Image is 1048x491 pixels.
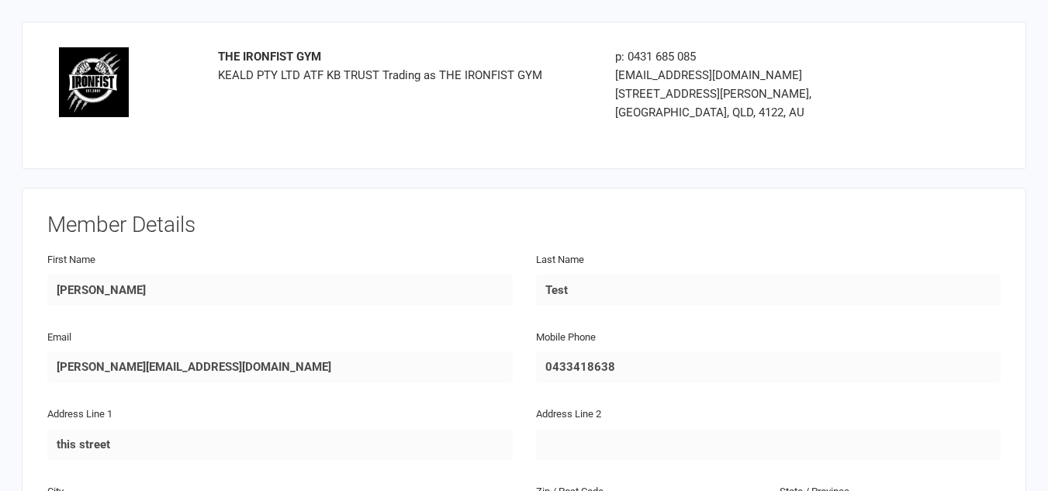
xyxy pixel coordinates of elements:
[536,330,596,346] label: Mobile Phone
[218,50,321,64] strong: THE IRONFIST GYM
[47,213,1001,237] h3: Member Details
[536,406,601,423] label: Address Line 2
[47,330,71,346] label: Email
[615,47,910,66] div: p: 0431 685 085
[218,47,592,85] div: KEALD PTY LTD ATF KB TRUST Trading as THE IRONFIST GYM
[47,406,112,423] label: Address Line 1
[47,252,95,268] label: First Name
[615,66,910,85] div: [EMAIL_ADDRESS][DOMAIN_NAME]
[536,252,584,268] label: Last Name
[59,47,129,117] img: ddabb658-37c1-4dc3-88b2-75390adac427.png
[615,103,910,122] div: [GEOGRAPHIC_DATA], QLD, 4122, AU
[615,85,910,103] div: [STREET_ADDRESS][PERSON_NAME],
